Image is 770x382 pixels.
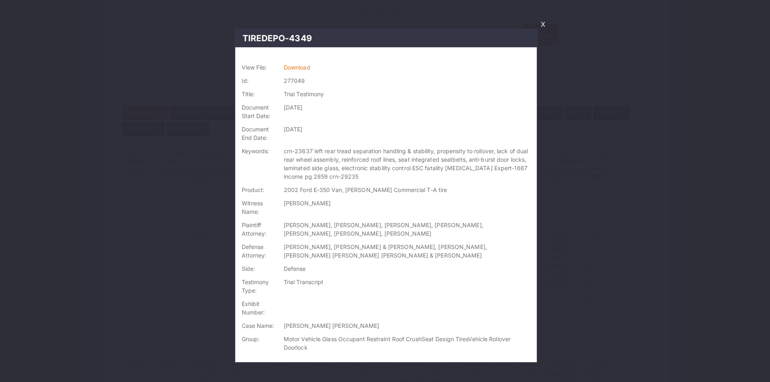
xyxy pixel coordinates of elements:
td: [DATE] [281,122,537,144]
a: Download [284,64,310,71]
td: 2002 Ford E-350 Van, [PERSON_NAME] Commercial T-A tire [281,183,537,196]
td: Id: [235,74,281,87]
td: Side: [235,262,281,275]
td: Group: [235,332,281,354]
td: Witness Name: [235,196,281,218]
td: [PERSON_NAME], [PERSON_NAME] & [PERSON_NAME], [PERSON_NAME], [PERSON_NAME] [PERSON_NAME] [PERSON_... [281,240,537,262]
td: Defense Attorney: [235,240,281,262]
td: Document End Date: [235,122,281,144]
td: Plaintiff Attorney: [235,218,281,240]
td: Trial Transcript [281,275,537,297]
td: Motor Vehicle Glass Occupant Restraint Roof CrushSeat Design TiresVehicle Rollover Doorlock [281,332,537,354]
td: Exhibit Number: [235,297,281,319]
td: 277049 [281,74,537,87]
a: X [538,17,548,31]
td: Trial Testimony [281,87,537,101]
td: [PERSON_NAME] [PERSON_NAME] [281,319,537,332]
td: [PERSON_NAME] [281,196,537,218]
td: Product: [235,183,281,196]
td: Keywords: [235,144,281,183]
td: [PERSON_NAME], [PERSON_NAME], [PERSON_NAME], [PERSON_NAME], [PERSON_NAME], [PERSON_NAME], [PERSON... [281,218,537,240]
p: TIREDEPO-4349 [242,32,530,45]
td: crn-23637 left rear tread separation handling & stability, propensity to rollover, lack of dual r... [281,144,537,183]
td: [DATE] [281,101,537,122]
td: Document Start Date: [235,101,281,122]
td: View File: [235,61,281,74]
td: Title: [235,87,281,101]
td: Case Name: [235,319,281,332]
td: Defense [281,262,537,275]
td: Testimony Type: [235,275,281,297]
